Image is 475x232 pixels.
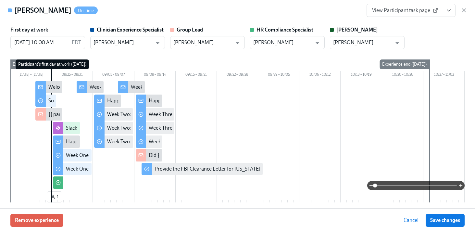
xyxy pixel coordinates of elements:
[72,39,81,46] p: EDT
[404,217,419,224] span: Cancel
[336,27,378,33] strong: [PERSON_NAME]
[47,191,62,202] button: 1
[176,71,217,80] div: 09/15 – 09/21
[258,71,299,80] div: 09/29 – 10/05
[426,214,465,227] button: Save changes
[107,97,147,104] div: Happy Week Two!
[15,217,59,224] span: Remove experience
[93,71,134,80] div: 09/01 – 09/07
[66,165,207,173] div: Week One: Essential Compliance Tasks (~6.5 hours to complete)
[10,26,48,33] label: First day at work
[48,111,157,118] div: {{ participant.fullName }} has started onboarding
[149,97,224,104] div: Happy Final Week of Onboarding!
[380,59,429,69] div: Experience end ([DATE])
[153,38,163,48] button: Open
[177,27,203,33] strong: Group Lead
[66,152,216,159] div: Week One: Welcome To Charlie Health Tasks! (~3 hours to complete)
[97,27,164,33] strong: Clinician Experience Specialist
[442,4,456,17] button: View task page
[382,71,423,80] div: 10/20 – 10/26
[299,71,341,80] div: 10/06 – 10/12
[232,38,243,48] button: Open
[372,7,437,14] span: View Participant task page
[131,84,198,91] div: Week Two Onboarding Recap!
[90,84,157,91] div: Week One Onboarding Recap!
[155,165,260,173] div: Provide the FBI Clearance Letter for [US_STATE]
[48,84,133,91] div: Welcome To The Charlie Health Team!
[48,97,84,104] div: Software Set-Up
[10,214,63,227] button: Remove experience
[423,71,465,80] div: 10/27 – 11/02
[399,214,423,227] button: Cancel
[134,71,176,80] div: 09/08 – 09/14
[66,124,93,132] div: Slack Invites
[149,111,324,118] div: Week Three: Cultural Competence & Special Populations (~3 hours to complete)
[312,38,322,48] button: Open
[50,194,59,200] span: 1
[66,138,103,145] div: Happy First Day!
[107,124,223,132] div: Week Two: Core Processes (~1.25 hours to complete)
[149,152,271,159] div: Did {{ participant.fullName }} Schedule A Meet & Greet?
[14,6,71,15] h4: [PERSON_NAME]
[430,217,460,224] span: Save changes
[52,71,93,80] div: 08/25 – 08/31
[217,71,258,80] div: 09/22 – 09/28
[392,38,402,48] button: Open
[74,8,98,13] span: On Time
[107,138,249,145] div: Week Two: Compliance Crisis Response (~1.5 hours to complete)
[256,27,313,33] strong: HR Compliance Specialist
[149,124,318,132] div: Week Three: Ethics, Conduct, & Legal Responsibilities (~5 hours to complete)
[10,71,52,80] div: [DATE] – [DATE]
[149,138,284,145] div: Week Three: Final Onboarding Tasks (~1.5 hours to complete)
[107,111,233,118] div: Week Two: Get To Know Your Role (~4 hours to complete)
[16,59,89,69] div: Participant's first day at work ([DATE])
[367,4,442,17] a: View Participant task page
[341,71,382,80] div: 10/13 – 10/19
